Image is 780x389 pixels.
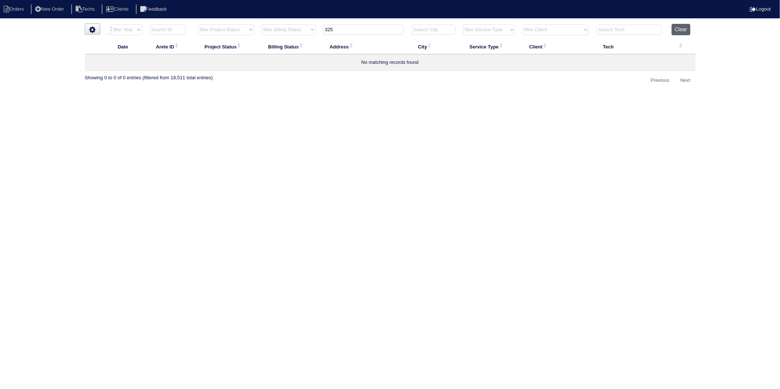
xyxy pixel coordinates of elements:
th: Client: activate to sort column ascending [519,39,593,54]
input: Search ID [149,25,185,35]
input: Search Tech [596,25,662,35]
input: Search City [412,25,456,35]
th: : activate to sort column ascending [668,39,696,54]
li: Clients [102,4,134,14]
a: Logout [750,6,771,12]
input: Search Address [323,25,404,35]
th: Service Type: activate to sort column ascending [459,39,519,54]
th: Billing Status: activate to sort column ascending [258,39,319,54]
a: Next [675,74,696,87]
a: New Order [31,6,70,12]
a: Clients [102,6,134,12]
div: Showing 0 to 0 of 0 entries (filtered from 18,511 total entries) [85,71,213,81]
th: City: activate to sort column ascending [408,39,459,54]
a: Previous [646,74,675,87]
th: Date [108,39,146,54]
th: Project Status: activate to sort column ascending [194,39,258,54]
li: New Order [31,4,70,14]
th: Arete ID: activate to sort column ascending [146,39,194,54]
a: Techs [71,6,101,12]
td: No matching records found [85,54,696,71]
th: Address: activate to sort column ascending [319,39,408,54]
button: Clear [672,24,690,35]
li: Feedback [136,4,173,14]
th: Tech [593,39,668,54]
li: Techs [71,4,101,14]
